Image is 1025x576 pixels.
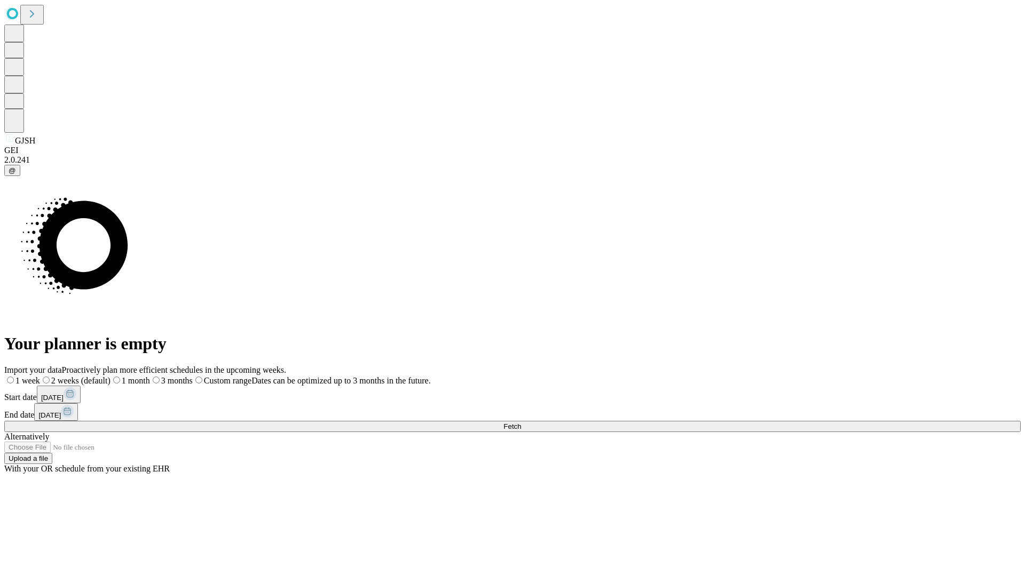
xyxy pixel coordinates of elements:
span: [DATE] [38,411,61,419]
span: @ [9,166,16,174]
button: Fetch [4,421,1021,432]
div: 2.0.241 [4,155,1021,165]
button: [DATE] [37,386,81,403]
button: [DATE] [34,403,78,421]
span: Custom range [204,376,251,385]
span: [DATE] [41,394,64,402]
button: Upload a file [4,453,52,464]
span: Fetch [503,422,521,430]
span: Proactively plan more efficient schedules in the upcoming weeks. [62,365,286,374]
input: 1 month [113,377,120,383]
span: With your OR schedule from your existing EHR [4,464,170,473]
input: Custom rangeDates can be optimized up to 3 months in the future. [195,377,202,383]
span: Alternatively [4,432,49,441]
div: Start date [4,386,1021,403]
span: 2 weeks (default) [51,376,111,385]
input: 1 week [7,377,14,383]
span: 1 week [15,376,40,385]
span: Dates can be optimized up to 3 months in the future. [251,376,430,385]
h1: Your planner is empty [4,334,1021,354]
button: @ [4,165,20,176]
span: GJSH [15,136,35,145]
span: Import your data [4,365,62,374]
span: 3 months [161,376,193,385]
div: End date [4,403,1021,421]
div: GEI [4,146,1021,155]
input: 2 weeks (default) [43,377,50,383]
span: 1 month [122,376,150,385]
input: 3 months [153,377,160,383]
